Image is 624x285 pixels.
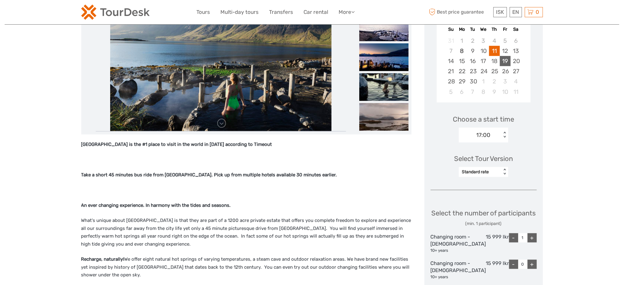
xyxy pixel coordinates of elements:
div: 17:00 [477,131,491,139]
div: Tu [467,25,478,34]
img: e2789be4f5a34e6693e929a7aef51185_slider_thumbnail.jpeg [359,43,409,71]
p: What's unique about [GEOGRAPHIC_DATA] is that they are part of a 1200 acre private estate that of... [81,217,412,248]
div: Choose Wednesday, October 1st, 2025 [478,76,489,86]
div: Choose Wednesday, October 8th, 2025 [478,87,489,97]
div: Choose Sunday, September 21st, 2025 [446,66,457,76]
div: + [528,233,537,243]
div: Not available Thursday, September 4th, 2025 [489,36,500,46]
img: 4075f79dabce4cc29c40dc1d5bb4bbb2_slider_thumbnail.jpeg [359,103,409,131]
div: Choose Friday, October 10th, 2025 [500,87,511,97]
div: Choose Wednesday, September 24th, 2025 [478,66,489,76]
div: Select the number of participants [432,208,536,227]
p: We're away right now. Please check back later! [9,11,70,16]
div: Choose Saturday, September 27th, 2025 [511,66,521,76]
div: Th [489,25,500,34]
p: We offer eight natural hot springs of varying temperatures, a steam cave and outdoor relaxation a... [81,255,412,279]
div: < > [502,132,508,138]
div: 10+ years [431,274,486,280]
div: Choose Friday, September 19th, 2025 [500,56,511,66]
div: (min. 1 participant) [432,221,536,227]
strong: Take a short 45 minutes bus ride from [GEOGRAPHIC_DATA]. Pick up from multiple hotels available 3... [81,172,337,178]
img: 32eb2386f24e443e936de40c7f2abf66_slider_thumbnail.jpeg [359,73,409,101]
div: Choose Thursday, October 9th, 2025 [489,87,500,97]
div: Choose Wednesday, September 10th, 2025 [478,46,489,56]
div: Choose Thursday, September 25th, 2025 [489,66,500,76]
div: Choose Monday, September 29th, 2025 [457,76,467,86]
div: Choose Sunday, October 5th, 2025 [446,87,457,97]
strong: An ever changing experience. In harmony with the tides and seasons. [81,203,231,208]
div: Choose Friday, October 3rd, 2025 [500,76,511,86]
a: More [339,8,355,17]
strong: [GEOGRAPHIC_DATA] is the #1 place to visit in the world in [DATE] according to Timeout [81,142,272,147]
div: Su [446,25,457,34]
div: Choose Tuesday, September 16th, 2025 [467,56,478,66]
div: month 2025-09 [439,36,529,97]
div: Changing room - [DEMOGRAPHIC_DATA] [431,233,486,254]
strong: Recharge, naturally! [81,256,124,262]
div: - [509,260,518,269]
span: Choose a start time [453,114,514,124]
span: ISK [496,9,504,15]
div: 10+ years [431,248,486,254]
div: Choose Thursday, September 18th, 2025 [489,56,500,66]
div: Choose Monday, September 8th, 2025 [457,46,467,56]
div: Choose Thursday, October 2nd, 2025 [489,76,500,86]
a: Tours [197,8,210,17]
div: Choose Monday, October 6th, 2025 [457,87,467,97]
div: Choose Tuesday, September 23rd, 2025 [467,66,478,76]
div: Sa [511,25,521,34]
div: Choose Saturday, September 20th, 2025 [511,56,521,66]
div: Choose Monday, September 15th, 2025 [457,56,467,66]
div: Not available Wednesday, September 3rd, 2025 [478,36,489,46]
div: 15 999 Ikr [486,233,509,254]
div: Fr [500,25,511,34]
span: 0 [535,9,540,15]
img: a0092645024d40a7b0c90e53b724a823_slider_thumbnail.jpeg [359,14,409,41]
div: Not available Monday, September 1st, 2025 [457,36,467,46]
div: Changing room - [DEMOGRAPHIC_DATA] [431,260,486,280]
div: < > [502,169,508,175]
div: Choose Monday, September 22nd, 2025 [457,66,467,76]
a: Transfers [269,8,293,17]
div: Not available Saturday, September 6th, 2025 [511,36,521,46]
div: Not available Friday, September 5th, 2025 [500,36,511,46]
div: - [509,233,518,243]
div: Not available Tuesday, September 2nd, 2025 [467,36,478,46]
div: Choose Wednesday, September 17th, 2025 [478,56,489,66]
div: EN [510,7,522,17]
a: Car rental [304,8,328,17]
div: Choose Thursday, September 11th, 2025 [489,46,500,56]
div: + [528,260,537,269]
div: Select Tour Version [454,154,513,163]
a: Multi-day tours [221,8,259,17]
div: Choose Friday, September 12th, 2025 [500,46,511,56]
div: Choose Saturday, October 11th, 2025 [511,87,521,97]
div: Choose Saturday, September 13th, 2025 [511,46,521,56]
div: Choose Saturday, October 4th, 2025 [511,76,521,86]
div: Not available Sunday, August 31st, 2025 [446,36,457,46]
div: Choose Friday, September 26th, 2025 [500,66,511,76]
div: Choose Sunday, September 28th, 2025 [446,76,457,86]
div: We [478,25,489,34]
span: Best price guarantee [428,7,492,17]
img: 120-15d4194f-c635-41b9-a512-a3cb382bfb57_logo_small.png [81,5,150,20]
div: Standard rate [462,169,499,175]
button: Open LiveChat chat widget [71,10,78,17]
div: Choose Tuesday, September 9th, 2025 [467,46,478,56]
div: Choose Sunday, September 14th, 2025 [446,56,457,66]
div: Choose Tuesday, October 7th, 2025 [467,87,478,97]
div: Choose Tuesday, September 30th, 2025 [467,76,478,86]
div: Not available Sunday, September 7th, 2025 [446,46,457,56]
div: 15 999 Ikr [486,260,509,280]
div: Mo [457,25,467,34]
